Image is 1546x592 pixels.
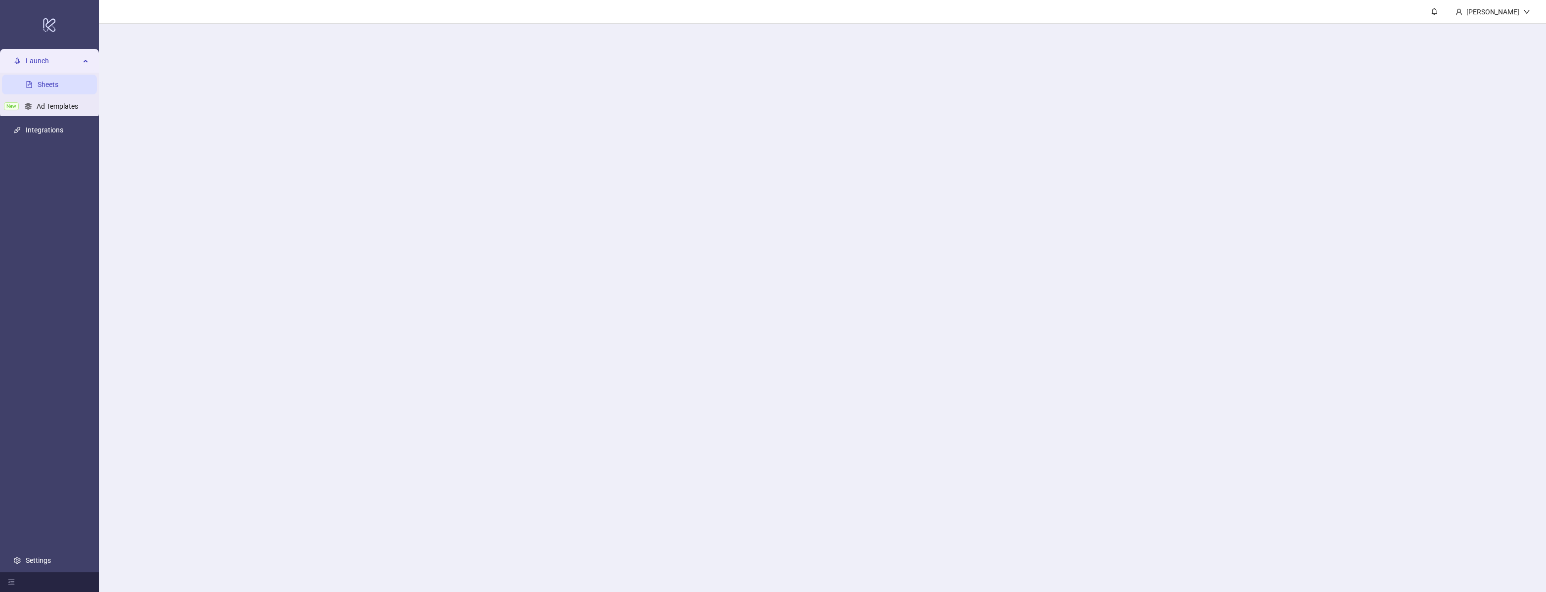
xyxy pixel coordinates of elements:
span: menu-fold [8,579,15,586]
span: down [1523,8,1530,15]
span: Launch [26,51,80,71]
span: bell [1431,8,1438,15]
a: Integrations [26,126,63,134]
a: Settings [26,556,51,564]
a: Ad Templates [37,102,78,110]
span: rocket [14,57,21,64]
div: [PERSON_NAME] [1462,6,1523,17]
a: Sheets [38,81,58,88]
span: user [1456,8,1462,15]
